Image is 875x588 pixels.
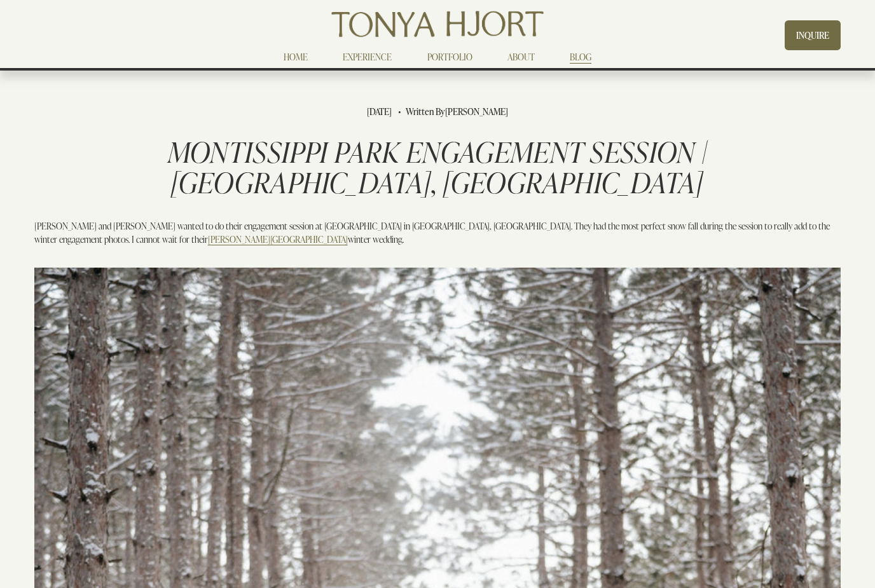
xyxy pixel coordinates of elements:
[570,50,591,65] a: BLOG
[208,233,348,245] a: [PERSON_NAME][GEOGRAPHIC_DATA]
[427,50,472,65] a: PORTFOLIO
[343,50,392,65] a: EXPERIENCE
[406,105,508,118] div: Written By
[445,106,508,118] a: [PERSON_NAME]
[329,6,546,42] img: Tonya Hjort
[34,136,841,197] h1: MONTISSIPPI PARK ENGAGEMENT SESSION | [GEOGRAPHIC_DATA], [GEOGRAPHIC_DATA]
[284,50,308,65] a: HOME
[785,20,841,50] a: INQUIRE
[34,219,841,246] p: [PERSON_NAME] and [PERSON_NAME] wanted to do their engagement session at [GEOGRAPHIC_DATA] in [GE...
[507,50,535,65] a: ABOUT
[367,106,392,118] span: [DATE]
